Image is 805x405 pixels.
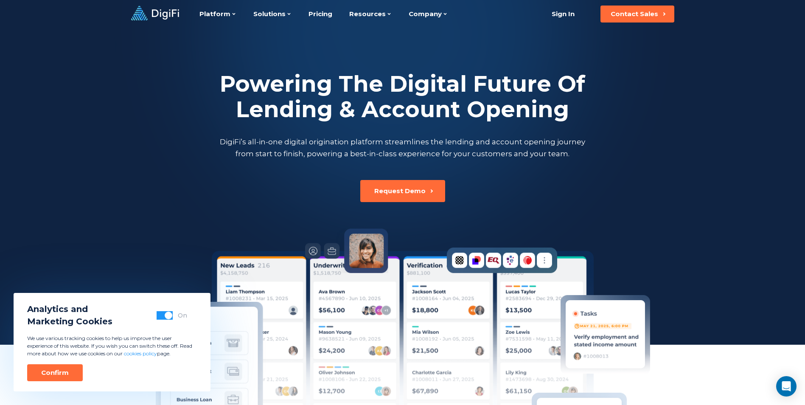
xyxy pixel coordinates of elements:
[776,376,797,397] div: Open Intercom Messenger
[27,335,197,357] p: We use various tracking cookies to help us improve the user experience of this website. If you wi...
[41,368,69,377] div: Confirm
[218,71,587,122] h2: Powering The Digital Future Of Lending & Account Opening
[27,364,83,381] button: Confirm
[27,303,112,315] span: Analytics and
[218,136,587,160] p: DigiFi’s all-in-one digital origination platform streamlines the lending and account opening jour...
[178,311,187,320] div: On
[541,6,585,22] a: Sign In
[611,10,658,18] div: Contact Sales
[360,180,445,202] button: Request Demo
[374,187,426,195] div: Request Demo
[27,315,112,328] span: Marketing Cookies
[600,6,674,22] button: Contact Sales
[124,350,157,357] a: cookies policy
